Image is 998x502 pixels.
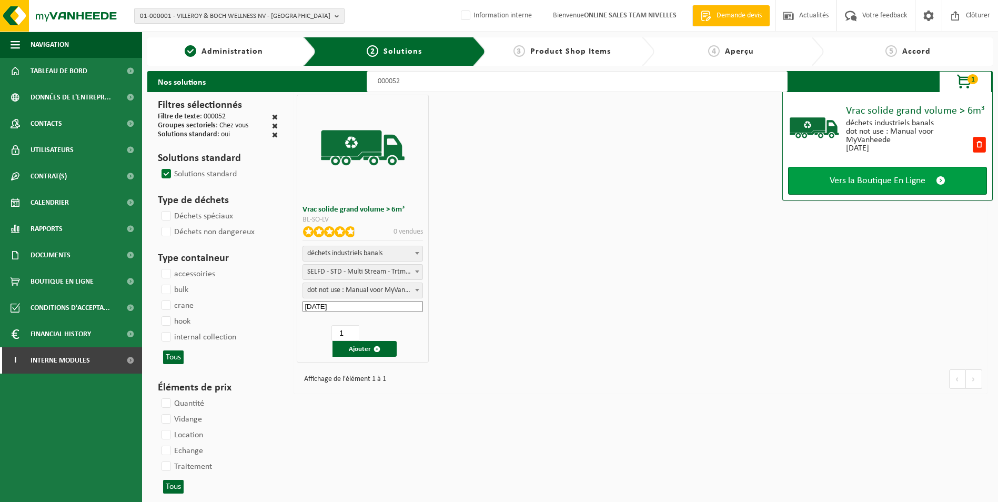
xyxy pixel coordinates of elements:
div: déchets industriels banals [846,119,972,127]
h3: Solutions standard [158,150,278,166]
a: 1Administration [153,45,295,58]
a: Vers la Boutique En Ligne [788,167,987,195]
p: 0 vendues [394,226,423,237]
label: Echange [159,443,203,459]
div: dot not use : Manual voor MyVanheede [846,127,972,144]
span: SELFD - STD - Multi Stream - Trtmt/wu (SP-M-000052) [303,264,423,280]
input: Date de début [303,301,423,312]
span: déchets industriels banals [303,246,422,261]
h3: Vrac solide grand volume > 6m³ [303,206,423,214]
span: Administration [201,47,263,56]
span: Tableau de bord [31,58,87,84]
input: 1 [331,325,359,341]
span: Calendrier [31,189,69,216]
span: 3 [513,45,525,57]
span: 4 [708,45,720,57]
span: Solutions standard [158,130,217,138]
strong: ONLINE SALES TEAM NIVELLES [584,12,677,19]
label: crane [159,298,194,314]
button: 01-000001 - VILLEROY & BOCH WELLNESS NV - [GEOGRAPHIC_DATA] [134,8,345,24]
span: 1 [967,74,978,84]
a: Demande devis [692,5,770,26]
button: Tous [163,350,184,364]
label: bulk [159,282,188,298]
div: [DATE] [846,144,972,153]
span: 5 [885,45,897,57]
a: 5Accord [829,45,987,58]
span: Documents [31,242,70,268]
label: hook [159,314,190,329]
h3: Type de déchets [158,193,278,208]
span: dot not use : Manual voor MyVanheede [303,283,423,298]
label: Vidange [159,411,202,427]
span: 1 [185,45,196,57]
span: Solutions [384,47,422,56]
h3: Éléments de prix [158,380,278,396]
span: SELFD - STD - Multi Stream - Trtmt/wu (SP-M-000052) [303,265,422,279]
div: Affichage de l'élément 1 à 1 [299,370,386,388]
a: 2Solutions [324,45,464,58]
span: Filtre de texte [158,113,200,121]
div: BL-SO-LV [303,216,423,224]
h3: Type containeur [158,250,278,266]
label: internal collection [159,329,236,345]
span: dot not use : Manual voor MyVanheede [303,283,422,298]
span: I [11,347,20,374]
label: Solutions standard [159,166,237,182]
label: Quantité [159,396,204,411]
label: Information interne [459,8,532,24]
span: déchets industriels banals [303,246,423,262]
span: Demande devis [714,11,764,21]
label: Traitement [159,459,212,475]
div: : 000052 [158,113,226,122]
button: 1 [939,71,992,92]
label: Location [159,427,203,443]
span: Aperçu [725,47,754,56]
h2: Nos solutions [147,71,216,92]
span: Données de l'entrepr... [31,84,111,111]
label: accessoiries [159,266,215,282]
a: 3Product Shop Items [491,45,633,58]
span: Groupes sectoriels [158,122,216,129]
span: Contacts [31,111,62,137]
div: Vrac solide grand volume > 6m³ [846,106,987,116]
span: Conditions d'accepta... [31,295,110,321]
span: Accord [902,47,931,56]
button: Tous [163,480,184,494]
h3: Filtres sélectionnés [158,97,278,113]
label: Déchets spéciaux [159,208,233,224]
input: Chercher [367,71,788,92]
span: 01-000001 - VILLEROY & BOCH WELLNESS NV - [GEOGRAPHIC_DATA] [140,8,330,24]
span: Vers la Boutique En Ligne [830,175,925,186]
a: 4Aperçu [660,45,802,58]
img: BL-SO-LV [788,102,841,154]
span: Utilisateurs [31,137,74,163]
span: Product Shop Items [530,47,611,56]
span: Interne modules [31,347,90,374]
span: Financial History [31,321,91,347]
span: 2 [367,45,378,57]
span: Boutique en ligne [31,268,94,295]
label: Déchets non dangereux [159,224,255,240]
span: Contrat(s) [31,163,67,189]
span: Rapports [31,216,63,242]
button: Ajouter [332,341,397,357]
div: : oui [158,131,230,140]
div: : Chez vous [158,122,248,131]
span: Navigation [31,32,69,58]
img: BL-SO-LV [318,103,408,193]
